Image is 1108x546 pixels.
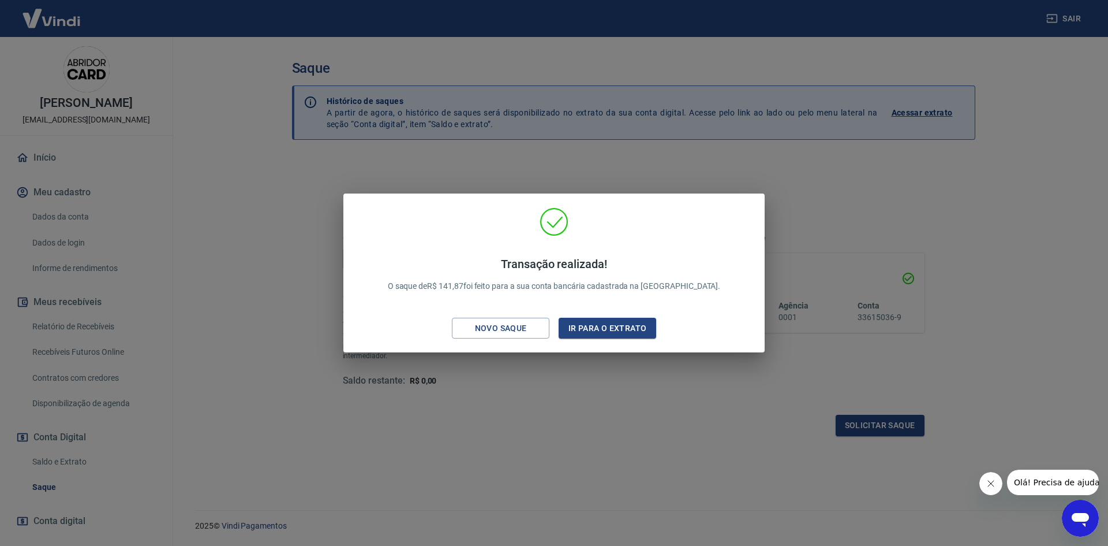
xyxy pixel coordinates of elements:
[461,321,541,336] div: Novo saque
[388,257,721,292] p: O saque de R$ 141,87 foi feito para a sua conta bancária cadastrada na [GEOGRAPHIC_DATA].
[452,318,549,339] button: Novo saque
[388,257,721,271] h4: Transação realizada!
[1007,470,1099,495] iframe: Mensagem da empresa
[1062,500,1099,537] iframe: Botão para abrir a janela de mensagens
[559,318,656,339] button: Ir para o extrato
[7,8,97,17] span: Olá! Precisa de ajuda?
[979,472,1002,495] iframe: Fechar mensagem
